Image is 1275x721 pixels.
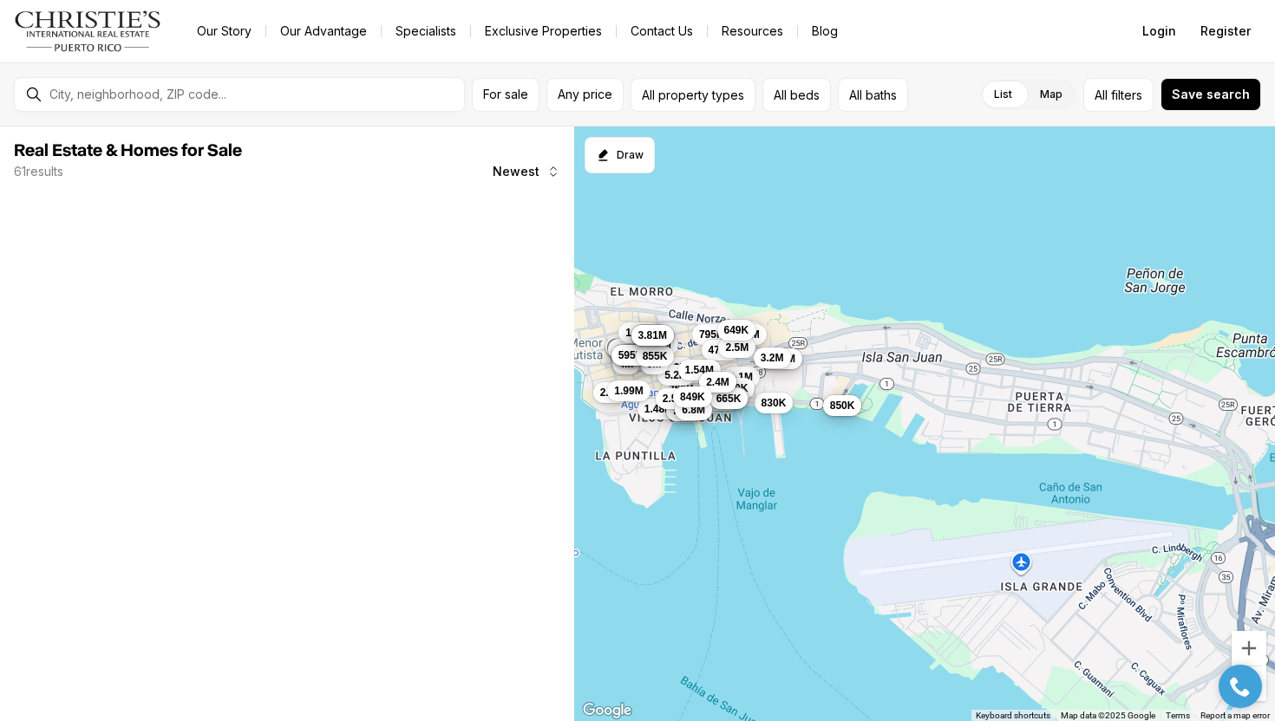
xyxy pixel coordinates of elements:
[637,328,666,342] span: 3.81M
[607,380,650,401] button: 1.99M
[754,348,791,368] button: 3.2M
[1083,78,1154,112] button: Allfilters
[599,385,623,399] span: 2.9M
[1132,14,1187,49] button: Login
[692,323,731,344] button: 795K
[822,395,861,416] button: 850K
[718,336,755,357] button: 2.5M
[266,19,381,43] a: Our Advantage
[1200,24,1251,38] span: Register
[1111,86,1142,104] span: filters
[1232,631,1266,666] button: Zoom in
[592,381,630,402] button: 2.9M
[631,325,673,346] button: 3.81M
[482,154,571,189] button: Newest
[611,344,650,365] button: 595K
[618,348,643,361] span: 595K
[1161,78,1261,111] button: Save search
[625,325,654,339] span: 1.58M
[546,78,624,112] button: Any price
[677,359,720,380] button: 1.54M
[725,340,749,354] span: 2.5M
[716,319,755,340] button: 649K
[701,389,740,410] button: 435K
[647,357,662,371] span: 3M
[761,395,786,409] span: 830K
[558,88,612,101] span: Any price
[706,375,729,389] span: 2.4M
[614,384,643,398] span: 1.99M
[471,19,616,43] a: Exclusive Properties
[723,322,749,336] span: 649K
[648,338,671,352] span: 1.9M
[183,19,265,43] a: Our Story
[798,19,852,43] a: Blog
[656,388,693,409] button: 2.5M
[14,165,63,179] p: 61 results
[716,392,741,406] span: 665K
[615,342,640,356] span: 475K
[644,402,673,416] span: 1.48M
[666,399,703,420] button: 2.9M
[663,392,686,406] span: 2.5M
[729,369,753,383] span: 1.1M
[640,354,669,374] button: 3M
[980,79,1026,110] label: List
[684,362,713,376] span: 1.54M
[483,88,528,101] span: For sale
[1026,79,1076,110] label: Map
[631,78,755,112] button: All property types
[611,354,640,374] button: 4M
[14,142,242,159] span: Real Estate & Homes for Sale
[673,386,712,407] button: 849K
[1172,88,1250,101] span: Save search
[761,351,784,365] span: 3.2M
[382,19,470,43] a: Specialists
[608,339,647,360] button: 475K
[709,387,749,408] button: 495K
[1142,24,1176,38] span: Login
[722,381,748,395] span: 990K
[1190,14,1261,49] button: Register
[675,399,712,420] button: 6.8M
[708,19,797,43] a: Resources
[762,78,831,112] button: All beds
[673,360,688,374] span: 9M
[678,362,716,383] button: 6.2M
[641,335,678,355] button: 1.9M
[1166,711,1190,720] a: Terms (opens in new tab)
[759,348,801,369] button: 1.75M
[657,365,695,386] button: 5.2M
[709,388,748,409] button: 665K
[664,368,688,382] span: 5.2M
[642,348,667,362] span: 855K
[736,328,760,341] span: 3.2M
[14,10,162,52] img: logo
[618,357,633,371] span: 4M
[722,366,760,386] button: 1.1M
[1095,86,1108,104] span: All
[680,390,705,404] span: 849K
[701,339,740,360] button: 478K
[633,343,657,357] span: 1.5M
[666,357,695,378] button: 9M
[585,137,655,173] button: Start drawing
[729,324,767,345] button: 3.2M
[617,19,707,43] button: Contact Us
[766,352,794,366] span: 1.75M
[1061,711,1155,720] span: Map data ©2025 Google
[699,372,736,393] button: 2.4M
[838,78,908,112] button: All baths
[708,342,733,356] span: 478K
[635,345,674,366] button: 855K
[617,345,656,366] button: 765K
[472,78,539,112] button: For sale
[493,165,539,179] span: Newest
[829,399,854,412] span: 850K
[699,327,724,341] span: 795K
[673,403,696,417] span: 2.9M
[1200,711,1270,720] a: Report a map error
[637,399,680,419] button: 1.48M
[618,322,661,342] button: 1.58M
